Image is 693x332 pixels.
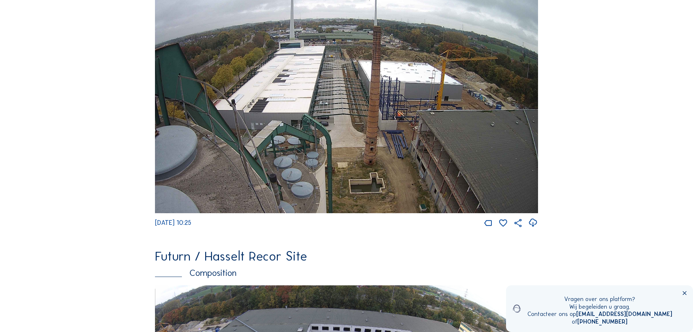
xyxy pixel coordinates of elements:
[527,310,672,318] div: Contacteer ons op
[576,310,672,317] a: [EMAIL_ADDRESS][DOMAIN_NAME]
[155,219,191,227] span: [DATE] 10:25
[527,303,672,311] div: Wij begeleiden u graag.
[527,296,672,303] div: Vragen over ons platform?
[155,250,538,263] div: Futurn / Hasselt Recor Site
[577,318,628,325] a: [PHONE_NUMBER]
[527,318,672,326] div: of
[513,296,521,322] img: operator
[155,269,538,278] div: Composition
